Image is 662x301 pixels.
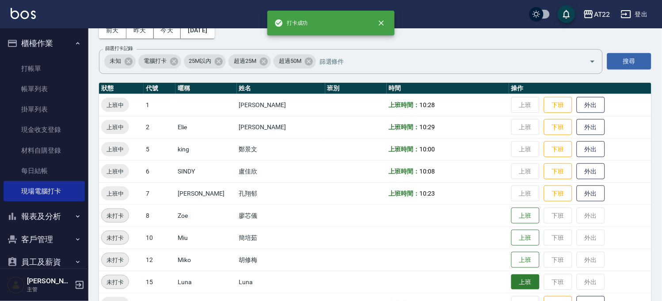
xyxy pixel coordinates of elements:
td: [PERSON_NAME] [175,182,237,205]
b: 上班時間： [389,190,420,197]
td: 5 [144,138,175,160]
div: 超過25M [228,54,271,69]
b: 上班時間： [389,101,420,108]
td: 孔翔郁 [237,182,325,205]
button: 下班 [544,185,572,202]
a: 帳單列表 [4,79,85,99]
th: 姓名 [237,83,325,94]
th: 暱稱 [175,83,237,94]
td: 盧佳欣 [237,160,325,182]
label: 篩選打卡記錄 [105,45,133,52]
span: 10:23 [419,190,435,197]
button: 上班 [511,274,540,290]
div: 未知 [104,54,136,69]
button: AT22 [580,5,614,23]
button: 客戶管理 [4,228,85,251]
span: 上班中 [101,145,129,154]
span: 上班中 [101,123,129,132]
button: 外出 [577,141,605,158]
button: 今天 [154,22,181,39]
button: 昨天 [126,22,154,39]
span: 未知 [104,57,126,66]
a: 現場電腦打卡 [4,181,85,201]
button: [DATE] [181,22,214,39]
button: 上班 [511,230,540,246]
button: 外出 [577,97,605,113]
button: 下班 [544,97,572,113]
span: 未打卡 [102,211,129,220]
td: Miu [175,227,237,249]
h5: [PERSON_NAME] [27,277,72,286]
td: 12 [144,249,175,271]
td: 1 [144,94,175,116]
p: 主管 [27,286,72,293]
span: 10:28 [419,101,435,108]
div: 電腦打卡 [138,54,181,69]
a: 材料自購登錄 [4,140,85,161]
span: 上班中 [101,189,129,198]
td: 廖芯儀 [237,205,325,227]
th: 代號 [144,83,175,94]
button: 前天 [99,22,126,39]
button: Open [586,54,600,69]
td: SINDY [175,160,237,182]
button: 報表及分析 [4,205,85,228]
td: 6 [144,160,175,182]
button: 搜尋 [607,53,651,69]
span: 10:00 [419,146,435,153]
button: 登出 [617,6,651,23]
td: [PERSON_NAME] [237,94,325,116]
td: Elie [175,116,237,138]
div: 25M以內 [184,54,226,69]
span: 打卡成功 [274,19,308,27]
a: 現金收支登錄 [4,120,85,140]
span: 電腦打卡 [138,57,172,66]
td: Miko [175,249,237,271]
button: 上班 [511,208,540,224]
td: 鄭景文 [237,138,325,160]
div: 超過50M [274,54,316,69]
b: 上班時間： [389,168,420,175]
span: 未打卡 [102,255,129,265]
div: AT22 [594,9,610,20]
img: Logo [11,8,36,19]
th: 時間 [387,83,509,94]
a: 每日結帳 [4,161,85,181]
button: 下班 [544,141,572,158]
span: 超過50M [274,57,307,66]
td: 8 [144,205,175,227]
span: 10:08 [419,168,435,175]
span: 未打卡 [102,278,129,287]
input: 篩選條件 [317,54,574,69]
td: 10 [144,227,175,249]
b: 上班時間： [389,146,420,153]
img: Person [7,276,25,294]
button: 下班 [544,119,572,135]
td: Luna [237,271,325,293]
button: 員工及薪資 [4,251,85,274]
span: 未打卡 [102,233,129,243]
td: [PERSON_NAME] [237,116,325,138]
button: 櫃檯作業 [4,32,85,55]
th: 狀態 [99,83,144,94]
td: king [175,138,237,160]
td: 15 [144,271,175,293]
a: 打帳單 [4,58,85,79]
button: close [372,13,391,33]
b: 上班時間： [389,123,420,131]
td: Zoe [175,205,237,227]
td: 胡修梅 [237,249,325,271]
span: 25M以內 [184,57,217,66]
span: 10:29 [419,123,435,131]
button: 下班 [544,163,572,180]
th: 班別 [325,83,387,94]
td: 2 [144,116,175,138]
a: 掛單列表 [4,99,85,120]
th: 操作 [509,83,651,94]
span: 上班中 [101,100,129,110]
button: 外出 [577,185,605,202]
button: 外出 [577,119,605,135]
td: 簡培茹 [237,227,325,249]
button: save [558,5,575,23]
button: 上班 [511,252,540,268]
